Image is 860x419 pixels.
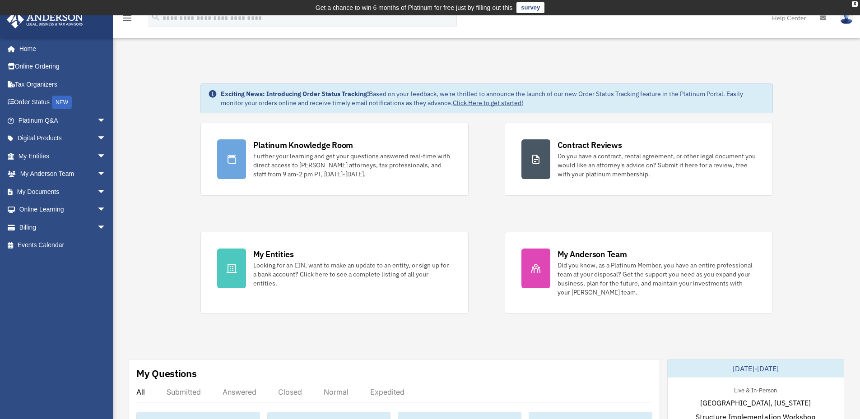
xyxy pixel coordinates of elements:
span: arrow_drop_down [97,218,115,237]
a: Contract Reviews Do you have a contract, rental agreement, or other legal document you would like... [505,123,773,196]
a: Platinum Q&Aarrow_drop_down [6,111,120,129]
img: User Pic [840,11,853,24]
a: Events Calendar [6,236,120,254]
a: Click Here to get started! [453,99,523,107]
i: search [151,12,161,22]
a: Online Ordering [6,58,120,76]
div: My Entities [253,249,294,260]
a: menu [122,16,133,23]
span: arrow_drop_down [97,165,115,184]
a: My Documentsarrow_drop_down [6,183,120,201]
span: arrow_drop_down [97,111,115,130]
a: Platinum Knowledge Room Further your learning and get your questions answered real-time with dire... [200,123,469,196]
div: Expedited [370,387,404,396]
div: Submitted [167,387,201,396]
span: [GEOGRAPHIC_DATA], [US_STATE] [700,397,811,408]
div: All [136,387,145,396]
div: NEW [52,96,72,109]
div: Normal [324,387,349,396]
div: Contract Reviews [558,139,622,151]
span: arrow_drop_down [97,183,115,201]
a: My Entitiesarrow_drop_down [6,147,120,165]
a: Home [6,40,115,58]
a: Online Learningarrow_drop_down [6,201,120,219]
div: [DATE]-[DATE] [668,359,844,378]
a: My Anderson Team Did you know, as a Platinum Member, you have an entire professional team at your... [505,232,773,313]
a: My Anderson Teamarrow_drop_down [6,165,120,183]
div: Closed [278,387,302,396]
i: menu [122,13,133,23]
a: Order StatusNEW [6,93,120,112]
div: Did you know, as a Platinum Member, you have an entire professional team at your disposal? Get th... [558,261,756,297]
span: arrow_drop_down [97,201,115,219]
div: My Questions [136,367,197,380]
span: arrow_drop_down [97,147,115,166]
div: Do you have a contract, rental agreement, or other legal document you would like an attorney's ad... [558,152,756,179]
img: Anderson Advisors Platinum Portal [4,11,86,28]
div: My Anderson Team [558,249,627,260]
div: close [852,1,858,7]
div: Platinum Knowledge Room [253,139,353,151]
div: Looking for an EIN, want to make an update to an entity, or sign up for a bank account? Click her... [253,261,452,288]
div: Answered [223,387,256,396]
div: Further your learning and get your questions answered real-time with direct access to [PERSON_NAM... [253,152,452,179]
a: Digital Productsarrow_drop_down [6,129,120,147]
a: Billingarrow_drop_down [6,218,120,236]
div: Live & In-Person [727,385,784,394]
a: My Entities Looking for an EIN, want to make an update to an entity, or sign up for a bank accoun... [200,232,469,313]
strong: Exciting News: Introducing Order Status Tracking! [221,90,369,98]
div: Based on your feedback, we're thrilled to announce the launch of our new Order Status Tracking fe... [221,89,765,107]
span: arrow_drop_down [97,129,115,148]
a: survey [516,2,544,13]
div: Get a chance to win 6 months of Platinum for free just by filling out this [316,2,513,13]
a: Tax Organizers [6,75,120,93]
